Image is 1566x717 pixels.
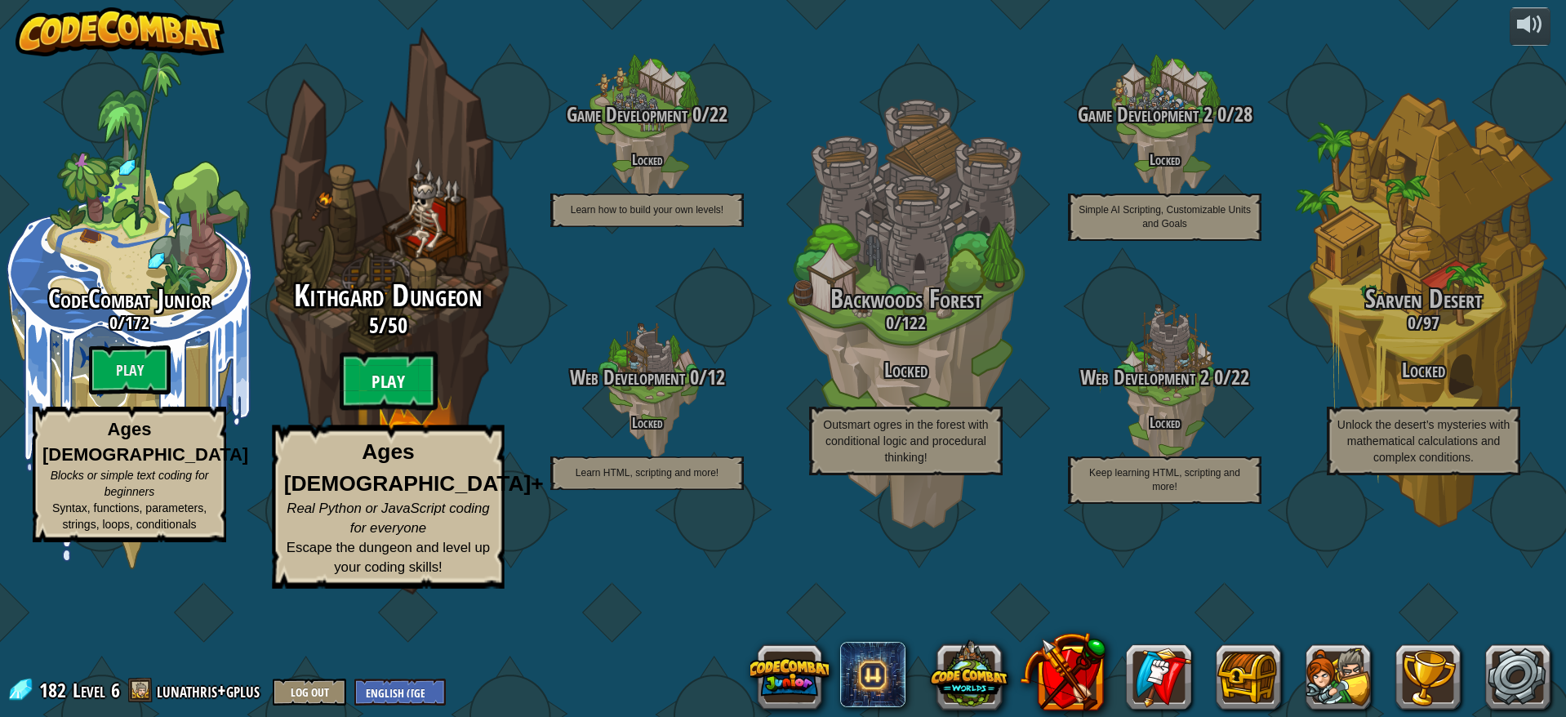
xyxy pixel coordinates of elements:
[109,310,118,335] span: 0
[710,100,727,128] span: 22
[287,540,490,575] span: Escape the dungeon and level up your coding skills!
[1231,363,1249,391] span: 22
[1510,7,1550,46] button: Adjust volume
[42,419,248,465] strong: Ages [DEMOGRAPHIC_DATA]
[518,367,776,389] h3: /
[776,359,1035,381] h3: Locked
[518,152,776,167] h4: Locked
[823,418,988,464] span: Outsmart ogres in the forest with conditional logic and procedural thinking!
[1423,310,1439,335] span: 97
[1235,100,1252,128] span: 28
[518,415,776,430] h4: Locked
[1209,363,1223,391] span: 0
[89,345,171,394] btn: Play
[233,314,543,337] h3: /
[1035,367,1294,389] h3: /
[1294,313,1553,332] h3: /
[1294,359,1553,381] h3: Locked
[685,363,699,391] span: 0
[1078,100,1212,128] span: Game Development 2
[340,352,438,411] btn: Play
[518,104,776,126] h3: /
[294,274,482,317] span: Kithgard Dungeon
[776,313,1035,332] h3: /
[1079,204,1251,229] span: Simple AI Scripting, Customizable Units and Goals
[830,281,982,316] span: Backwoods Forest
[273,679,346,706] button: Log Out
[39,677,71,703] span: 182
[369,310,379,340] span: 5
[1365,281,1483,316] span: Sarven Desert
[284,440,544,496] strong: Ages [DEMOGRAPHIC_DATA]+
[1408,310,1416,335] span: 0
[1337,418,1510,464] span: Unlock the desert’s mysteries with mathematical calculations and complex conditions.
[388,310,407,340] span: 50
[567,100,687,128] span: Game Development
[571,204,723,216] span: Learn how to build your own levels!
[1035,152,1294,167] h4: Locked
[576,467,718,479] span: Learn HTML, scripting and more!
[16,7,225,56] img: CodeCombat - Learn how to code by playing a game
[51,469,209,498] span: Blocks or simple text coding for beginners
[1089,467,1240,492] span: Keep learning HTML, scripting and more!
[1035,415,1294,430] h4: Locked
[287,501,489,536] span: Real Python or JavaScript coding for everyone
[48,281,211,316] span: CodeCombat Junior
[1212,100,1226,128] span: 0
[901,310,926,335] span: 122
[570,363,685,391] span: Web Development
[125,310,149,335] span: 172
[111,677,120,703] span: 6
[1035,104,1294,126] h3: /
[1080,363,1209,391] span: Web Development 2
[687,100,701,128] span: 0
[73,677,105,704] span: Level
[707,363,725,391] span: 12
[886,310,894,335] span: 0
[157,677,265,703] a: lunathris+gplus
[52,501,207,531] span: Syntax, functions, parameters, strings, loops, conditionals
